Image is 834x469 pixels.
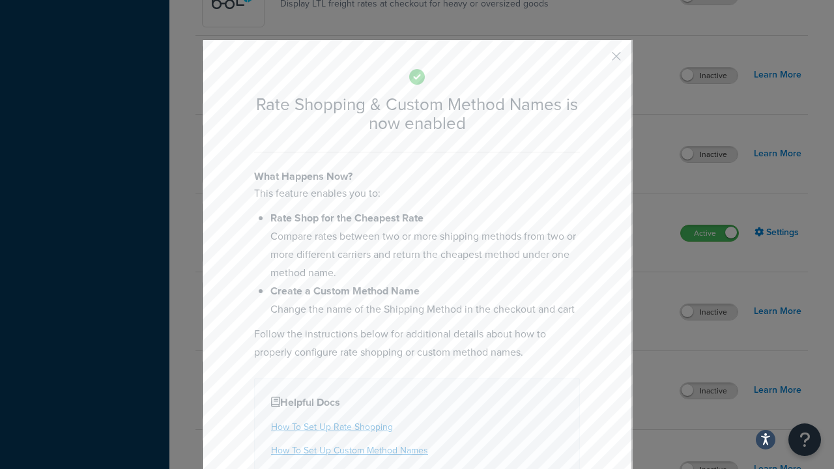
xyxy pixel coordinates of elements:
[271,420,393,434] a: How To Set Up Rate Shopping
[254,325,580,362] p: Follow the instructions below for additional details about how to properly configure rate shoppin...
[270,282,580,319] li: Change the name of the Shipping Method in the checkout and cart
[254,184,580,203] p: This feature enables you to:
[270,283,420,298] b: Create a Custom Method Name
[254,169,580,184] h4: What Happens Now?
[254,95,580,132] h2: Rate Shopping & Custom Method Names is now enabled
[271,395,563,410] h4: Helpful Docs
[270,210,424,225] b: Rate Shop for the Cheapest Rate
[271,444,428,457] a: How To Set Up Custom Method Names
[270,209,580,282] li: Compare rates between two or more shipping methods from two or more different carriers and return...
